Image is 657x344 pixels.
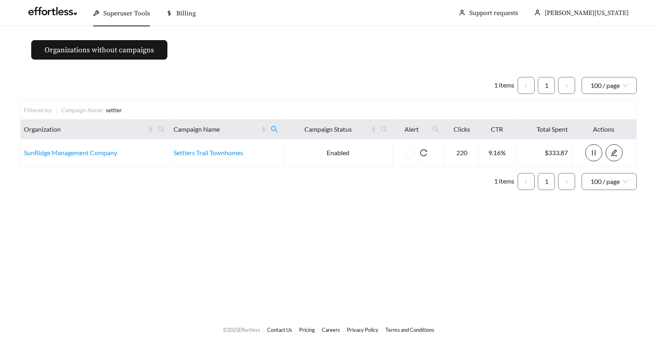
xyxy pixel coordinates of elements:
button: right [558,77,575,94]
span: search [158,126,165,133]
span: search [154,123,168,136]
span: search [268,123,281,136]
a: edit [606,149,623,156]
span: right [564,83,569,88]
span: search [429,123,443,136]
li: Next Page [558,77,575,94]
button: edit [606,144,623,161]
li: Next Page [558,173,575,190]
span: search [432,126,439,133]
span: reload [415,149,432,156]
span: Superuser Tools [103,9,150,17]
button: left [518,77,535,94]
th: Clicks [445,120,479,139]
span: search [381,126,388,133]
div: Filtered by: [24,106,56,114]
a: Careers [322,327,340,333]
button: pause [585,144,602,161]
span: Organizations without campaigns [45,45,154,56]
a: Terms and Conditions [385,327,434,333]
a: Contact Us [267,327,292,333]
span: Campaign Name [173,124,260,134]
li: Previous Page [518,173,535,190]
td: Enabled [283,139,393,167]
li: 1 items [494,77,514,94]
a: SunRidge Management Company [24,149,117,156]
li: 1 [538,173,555,190]
a: Privacy Policy [347,327,379,333]
button: left [518,173,535,190]
th: CTR [479,120,515,139]
button: reload [415,144,432,161]
span: left [524,179,529,184]
span: Alert [396,124,427,134]
div: Page Size [582,173,637,190]
li: 1 [538,77,555,94]
span: left [524,83,529,88]
th: Total Spent [515,120,571,139]
a: Support requests [469,9,518,17]
div: Page Size [582,77,637,94]
td: 220 [445,139,479,167]
span: search [271,126,278,133]
li: Previous Page [518,77,535,94]
span: Billing [176,9,196,17]
span: Campaign Name : [61,107,103,113]
span: right [564,179,569,184]
span: settler [106,107,122,113]
td: $333.87 [515,139,571,167]
span: 100 / page [591,77,628,94]
span: 100 / page [591,173,628,190]
span: search [377,123,391,136]
li: 1 items [494,173,514,190]
th: Actions [571,120,637,139]
span: pause [586,149,602,156]
span: edit [606,149,622,156]
span: Campaign Status [287,124,369,134]
a: 1 [538,173,554,190]
span: Organization [24,124,147,134]
button: right [558,173,575,190]
span: © 2025 Effortless [223,327,260,333]
a: Settlers Trail Townhomes [173,149,243,156]
td: 9.16% [479,139,515,167]
a: 1 [538,77,554,94]
button: Organizations without campaigns [31,40,167,60]
span: [PERSON_NAME][US_STATE] [545,9,629,17]
a: Pricing [299,327,315,333]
